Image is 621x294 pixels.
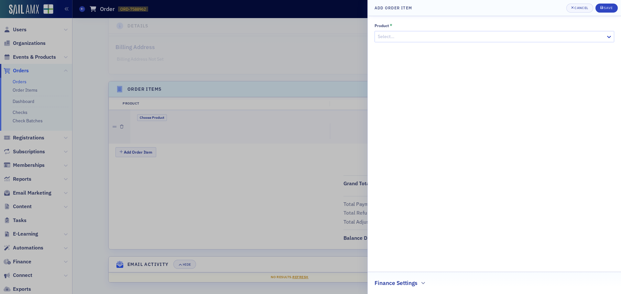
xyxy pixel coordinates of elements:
[604,6,613,10] div: Save
[390,23,392,29] abbr: This field is required
[574,6,588,10] div: Cancel
[375,23,389,28] div: Product
[566,4,593,13] button: Cancel
[375,5,412,11] h4: Add Order Item
[595,4,618,13] button: Save
[375,279,418,287] h2: Finance Settings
